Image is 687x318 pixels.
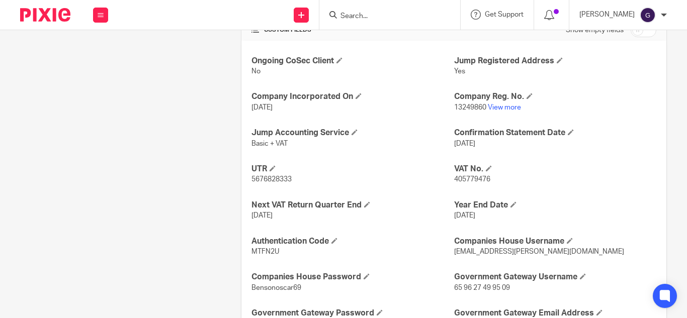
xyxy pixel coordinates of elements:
span: 5676828333 [251,176,292,183]
h4: Companies House Username [454,236,656,247]
span: Yes [454,68,465,75]
span: Get Support [485,11,524,18]
span: MTFN2U [251,248,279,255]
h4: Next VAT Return Quarter End [251,200,454,210]
span: Basic + VAT [251,140,288,147]
span: No [251,68,261,75]
p: [PERSON_NAME] [579,10,635,20]
label: Show empty fields [566,25,624,35]
h4: Companies House Password [251,272,454,282]
span: 405779476 [454,176,490,183]
h4: Jump Accounting Service [251,128,454,138]
h4: VAT No. [454,164,656,174]
span: [DATE] [251,212,273,219]
h4: CUSTOM FIELDS [251,26,454,34]
img: svg%3E [640,7,656,23]
span: 65 96 27 49 95 09 [454,284,510,291]
span: [DATE] [251,104,273,111]
span: [DATE] [454,212,475,219]
span: Bensonoscar69 [251,284,301,291]
h4: Authentication Code [251,236,454,247]
span: [DATE] [454,140,475,147]
a: View more [488,104,521,111]
h4: UTR [251,164,454,174]
h4: Company Reg. No. [454,91,656,102]
span: [EMAIL_ADDRESS][PERSON_NAME][DOMAIN_NAME] [454,248,624,255]
h4: Year End Date [454,200,656,210]
input: Search [339,12,430,21]
h4: Confirmation Statement Date [454,128,656,138]
h4: Company Incorporated On [251,91,454,102]
img: Pixie [20,8,70,22]
h4: Government Gateway Username [454,272,656,282]
span: 13249860 [454,104,486,111]
h4: Ongoing CoSec Client [251,56,454,66]
h4: Jump Registered Address [454,56,656,66]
